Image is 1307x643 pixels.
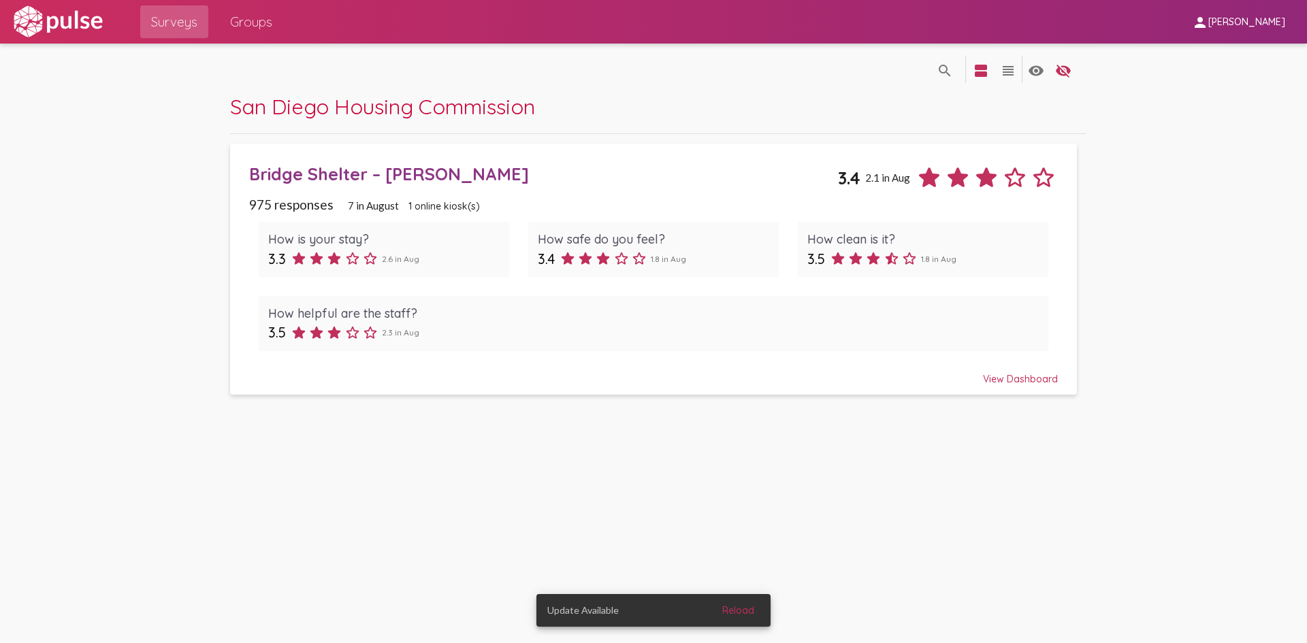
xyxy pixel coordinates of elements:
mat-icon: person [1192,14,1208,31]
span: Update Available [547,604,619,617]
span: San Diego Housing Commission [230,93,535,120]
div: Bridge Shelter – [PERSON_NAME] [249,163,838,184]
button: language [1022,56,1050,83]
mat-icon: language [1028,63,1044,79]
button: Reload [711,598,765,623]
span: 2.1 in Aug [865,171,910,184]
span: 975 responses [249,197,334,212]
div: How clean is it? [807,231,1039,247]
span: 7 in August [348,199,399,212]
span: 3.4 [838,167,860,188]
span: 1.8 in Aug [921,254,956,264]
mat-icon: language [937,63,953,79]
span: 3.4 [538,250,555,267]
span: 2.3 in Aug [382,327,419,337]
span: 3.5 [807,250,825,267]
span: 2.6 in Aug [382,254,419,264]
mat-icon: language [1055,63,1071,79]
div: How helpful are the staff? [268,306,1039,321]
span: Reload [722,604,754,616]
mat-icon: language [973,63,989,79]
span: Surveys [151,10,197,34]
div: How is your stay? [268,231,500,247]
button: language [995,56,1022,83]
img: white-logo.svg [11,5,105,39]
span: 1 online kiosk(s) [408,200,480,212]
span: Groups [230,10,272,34]
button: [PERSON_NAME] [1181,9,1296,34]
mat-icon: language [1000,63,1016,79]
button: language [967,56,995,83]
span: 3.3 [268,250,286,267]
span: 3.5 [268,324,286,341]
a: Bridge Shelter – [PERSON_NAME]3.42.1 in Aug975 responses7 in August1 online kiosk(s)How is your s... [230,144,1077,394]
span: [PERSON_NAME] [1208,16,1285,29]
span: 1.8 in Aug [651,254,686,264]
a: Groups [219,5,283,38]
a: Surveys [140,5,208,38]
button: language [1050,56,1077,83]
button: language [931,56,958,83]
div: How safe do you feel? [538,231,769,247]
div: View Dashboard [249,361,1058,385]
